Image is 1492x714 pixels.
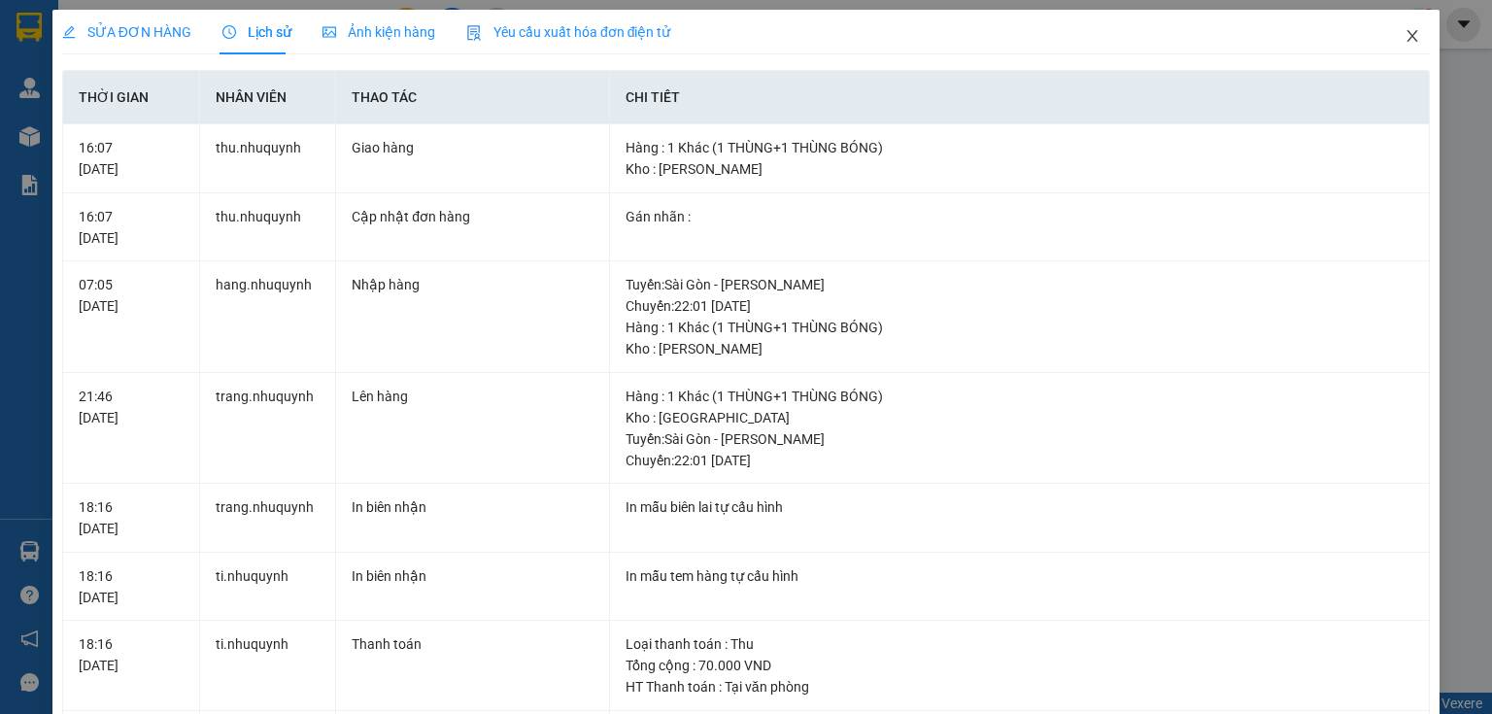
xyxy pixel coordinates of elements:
span: Ảnh kiện hàng [322,24,435,40]
div: 21:46 [DATE] [79,386,184,428]
div: In biên nhận [352,496,593,518]
div: Cập nhật đơn hàng [352,206,593,227]
th: Thao tác [336,71,609,124]
div: 07:05 [DATE] [79,274,184,317]
span: clock-circle [222,25,236,39]
div: Giao hàng [352,137,593,158]
th: Nhân viên [200,71,337,124]
td: ti.nhuquynh [200,553,337,622]
td: thu.nhuquynh [200,124,337,193]
td: hang.nhuquynh [200,261,337,373]
div: Nhập hàng [352,274,593,295]
div: 16:07 [DATE] [79,137,184,180]
td: trang.nhuquynh [200,373,337,485]
div: In mẫu tem hàng tự cấu hình [626,565,1414,587]
span: picture [322,25,336,39]
th: Thời gian [63,71,200,124]
div: 18:16 [DATE] [79,565,184,608]
div: Hàng : 1 Khác (1 THÙNG+1 THÙNG BÓNG) [626,137,1414,158]
td: thu.nhuquynh [200,193,337,262]
div: Tuyến : Sài Gòn - [PERSON_NAME] Chuyến: 22:01 [DATE] [626,428,1414,471]
div: Gán nhãn : [626,206,1414,227]
div: HT Thanh toán : Tại văn phòng [626,676,1414,697]
div: Hàng : 1 Khác (1 THÙNG+1 THÙNG BÓNG) [626,386,1414,407]
div: Kho : [PERSON_NAME] [626,338,1414,359]
button: Close [1385,10,1440,64]
div: Kho : [GEOGRAPHIC_DATA] [626,407,1414,428]
td: trang.nhuquynh [200,484,337,553]
div: Tuyến : Sài Gòn - [PERSON_NAME] Chuyến: 22:01 [DATE] [626,274,1414,317]
div: Loại thanh toán : Thu [626,633,1414,655]
div: Lên hàng [352,386,593,407]
div: 16:07 [DATE] [79,206,184,249]
span: Yêu cầu xuất hóa đơn điện tử [466,24,671,40]
div: Tổng cộng : 70.000 VND [626,655,1414,676]
span: SỬA ĐƠN HÀNG [62,24,191,40]
th: Chi tiết [610,71,1431,124]
div: Kho : [PERSON_NAME] [626,158,1414,180]
td: ti.nhuquynh [200,621,337,711]
div: Hàng : 1 Khác (1 THÙNG+1 THÙNG BÓNG) [626,317,1414,338]
span: close [1405,28,1420,44]
span: edit [62,25,76,39]
div: Thanh toán [352,633,593,655]
div: 18:16 [DATE] [79,496,184,539]
img: icon [466,25,482,41]
span: Lịch sử [222,24,291,40]
div: 18:16 [DATE] [79,633,184,676]
div: In biên nhận [352,565,593,587]
div: In mẫu biên lai tự cấu hình [626,496,1414,518]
